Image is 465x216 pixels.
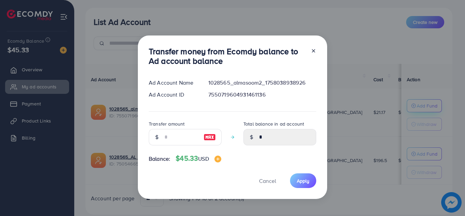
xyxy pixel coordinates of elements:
h3: Transfer money from Ecomdy balance to Ad account balance [149,46,305,66]
span: Apply [297,177,309,184]
button: Cancel [251,173,285,188]
span: Balance: [149,155,170,163]
span: Cancel [259,177,276,185]
span: USD [198,155,209,162]
label: Transfer amount [149,120,185,127]
button: Apply [290,173,316,188]
div: Ad Account ID [143,91,203,99]
img: image [204,133,216,141]
label: Total balance in ad account [243,120,304,127]
div: 7550719604931461136 [203,91,322,99]
div: 1028565_almasoom2_1758038938926 [203,79,322,87]
img: image [214,156,221,162]
div: Ad Account Name [143,79,203,87]
h4: $45.33 [176,154,221,163]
